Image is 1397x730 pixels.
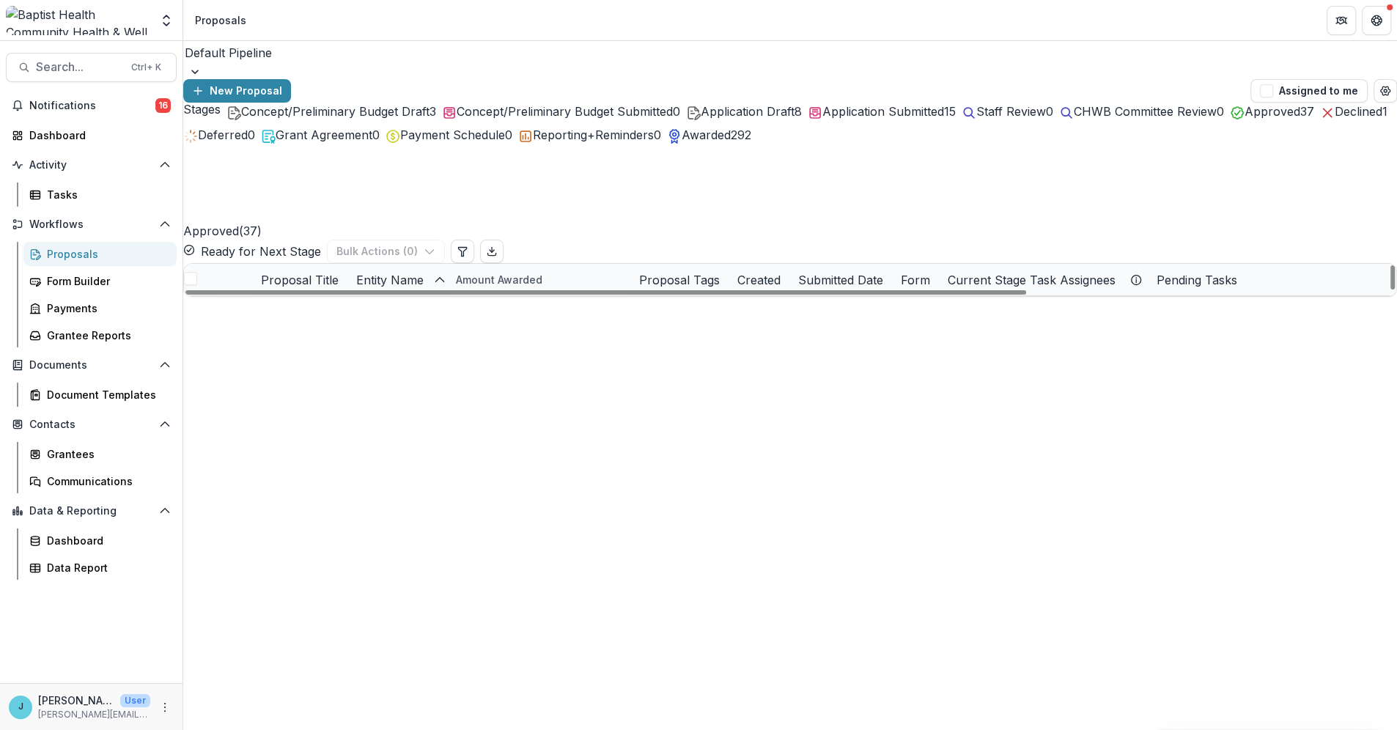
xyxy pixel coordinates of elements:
[434,274,446,286] svg: sorted ascending
[241,104,430,119] span: Concept/Preliminary Budget Draft
[155,98,171,113] span: 16
[1362,6,1391,35] button: Get Help
[189,10,252,31] nav: breadcrumb
[892,271,939,289] div: Form
[29,218,153,231] span: Workflows
[156,698,174,716] button: More
[156,6,177,35] button: Open entity switcher
[23,442,177,466] a: Grantees
[808,103,956,120] button: Application Submitted15
[667,126,751,144] button: Awarded292
[731,128,751,142] span: 292
[372,128,380,142] span: 0
[6,499,177,523] button: Open Data & Reporting
[183,243,321,260] button: Ready for Next Stage
[1335,104,1382,119] span: Declined
[976,104,1046,119] span: Staff Review
[447,264,630,295] div: Amount Awarded
[1148,264,1246,295] div: Pending Tasks
[198,128,248,142] span: Deferred
[183,103,221,117] span: Stages
[1382,104,1387,119] span: 1
[1059,103,1224,120] button: CHWB Committee Review0
[1046,104,1053,119] span: 0
[1074,104,1217,119] span: CHWB Committee Review
[23,296,177,320] a: Payments
[1148,271,1246,289] div: Pending Tasks
[47,187,165,202] div: Tasks
[447,272,551,287] div: Amount Awarded
[654,128,661,142] span: 0
[347,264,447,295] div: Entity Name
[6,213,177,236] button: Open Workflows
[1327,6,1356,35] button: Partners
[1230,103,1314,120] button: Approved37
[1374,79,1397,103] button: Open table manager
[327,240,445,263] button: Bulk Actions (0)
[183,126,255,144] button: Deferred0
[892,264,939,295] div: Form
[795,104,802,119] span: 8
[939,264,1148,295] div: Current Stage Task Assignees
[533,128,654,142] span: Reporting+Reminders
[183,79,291,103] button: New Proposal
[789,264,892,295] div: Submitted Date
[47,473,165,489] div: Communications
[1217,104,1224,119] span: 0
[183,144,262,240] h2: Approved ( 37 )
[729,271,789,289] div: Created
[400,128,505,142] span: Payment Schedule
[6,94,177,117] button: Notifications16
[38,693,114,708] p: [PERSON_NAME]
[505,128,512,142] span: 0
[29,159,153,172] span: Activity
[6,53,177,82] button: Search...
[630,271,729,289] div: Proposal Tags
[6,413,177,436] button: Open Contacts
[226,103,436,120] button: Concept/Preliminary Budget Draft3
[822,104,944,119] span: Application Submitted
[23,242,177,266] a: Proposals
[36,60,122,74] span: Search...
[252,264,347,295] div: Proposal Title
[451,240,474,263] button: Edit table settings
[128,59,164,75] div: Ctrl + K
[944,104,956,119] span: 15
[430,104,436,119] span: 3
[630,264,729,295] div: Proposal Tags
[457,104,673,119] span: Concept/Preliminary Budget Submitted
[120,694,150,707] p: User
[1300,104,1314,119] span: 37
[47,246,165,262] div: Proposals
[729,264,789,295] div: Created
[6,6,150,35] img: Baptist Health Community Health & Well Being logo
[29,128,165,143] div: Dashboard
[701,104,795,119] span: Application Draft
[276,128,372,142] span: Grant Agreement
[673,104,680,119] span: 0
[1245,104,1300,119] span: Approved
[47,387,165,402] div: Document Templates
[47,273,165,289] div: Form Builder
[23,323,177,347] a: Grantee Reports
[386,126,512,144] button: Payment Schedule0
[23,528,177,553] a: Dashboard
[195,12,246,28] div: Proposals
[252,271,347,289] div: Proposal Title
[47,301,165,316] div: Payments
[47,328,165,343] div: Grantee Reports
[1250,79,1368,103] button: Assigned to me
[47,446,165,462] div: Grantees
[248,128,255,142] span: 0
[6,353,177,377] button: Open Documents
[29,100,155,112] span: Notifications
[686,103,802,120] button: Application Draft8
[23,556,177,580] a: Data Report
